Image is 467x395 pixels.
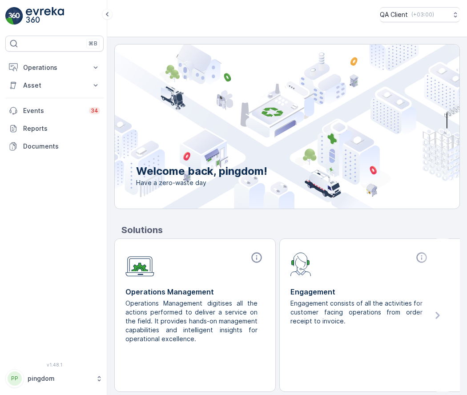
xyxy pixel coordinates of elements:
p: Engagement [290,286,430,297]
a: Reports [5,120,104,137]
p: Operations Management [125,286,265,297]
p: Solutions [121,223,460,237]
img: city illustration [75,44,459,209]
p: QA Client [380,10,408,19]
p: Welcome back, pingdom! [136,164,267,178]
button: PPpingdom [5,369,104,388]
p: Operations Management digitises all the actions performed to deliver a service on the field. It p... [125,299,258,343]
p: ( +03:00 ) [411,11,434,18]
button: Operations [5,59,104,77]
span: Have a zero-waste day [136,178,267,187]
img: logo_light-DOdMpM7g.png [26,7,64,25]
p: Documents [23,142,100,151]
p: Events [23,106,84,115]
p: Operations [23,63,86,72]
a: Events34 [5,102,104,120]
a: Documents [5,137,104,155]
p: Reports [23,124,100,133]
div: PP [8,371,22,386]
button: Asset [5,77,104,94]
img: module-icon [125,251,154,277]
span: v 1.48.1 [5,362,104,367]
p: Asset [23,81,86,90]
img: logo [5,7,23,25]
p: 34 [91,107,98,114]
p: ⌘B [89,40,97,47]
button: QA Client(+03:00) [380,7,460,22]
img: module-icon [290,251,311,276]
p: pingdom [28,374,91,383]
p: Engagement consists of all the activities for customer facing operations from order receipt to in... [290,299,423,326]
